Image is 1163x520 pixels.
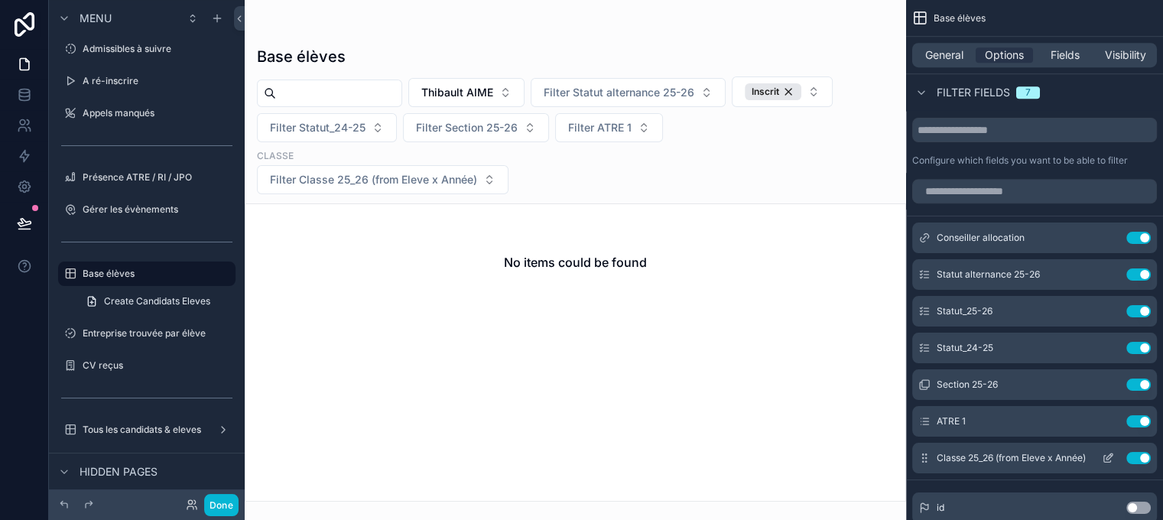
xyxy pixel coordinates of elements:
[83,171,232,184] label: Présence ATRE / RI / JPO
[83,75,232,87] label: A ré-inscrire
[83,43,232,55] label: Admissibles à suivre
[83,203,232,216] label: Gérer les évènements
[58,262,236,286] a: Base élèves
[80,464,158,479] span: Hidden pages
[76,289,236,314] a: Create Candidats Eleves
[58,37,236,61] a: Admissibles à suivre
[58,353,236,378] a: CV reçus
[937,452,1086,464] span: Classe 25_26 (from Eleve x Année)
[937,232,1025,244] span: Conseiller allocation
[985,47,1024,63] span: Options
[83,424,211,436] label: Tous les candidats & eleves
[83,268,226,280] label: Base élèves
[58,165,236,190] a: Présence ATRE / RI / JPO
[937,305,992,317] span: Statut_25-26
[1105,47,1146,63] span: Visibility
[1051,47,1080,63] span: Fields
[58,321,236,346] a: Entreprise trouvée par élève
[58,69,236,93] a: A ré-inscrire
[1025,86,1031,99] div: 7
[104,295,210,307] span: Create Candidats Eleves
[925,47,963,63] span: General
[934,12,986,24] span: Base élèves
[937,379,998,391] span: Section 25-26
[58,197,236,222] a: Gérer les évènements
[937,268,1040,281] span: Statut alternance 25-26
[204,494,239,516] button: Done
[912,154,1128,167] label: Configure which fields you want to be able to filter
[83,107,232,119] label: Appels manqués
[937,342,993,354] span: Statut_24-25
[83,327,232,340] label: Entreprise trouvée par élève
[937,85,1010,100] span: Filter fields
[58,101,236,125] a: Appels manqués
[83,359,232,372] label: CV reçus
[937,415,966,427] span: ATRE 1
[58,450,236,474] a: Base "En recherche" [PERSON_NAME]
[58,418,236,442] a: Tous les candidats & eleves
[80,11,112,26] span: Menu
